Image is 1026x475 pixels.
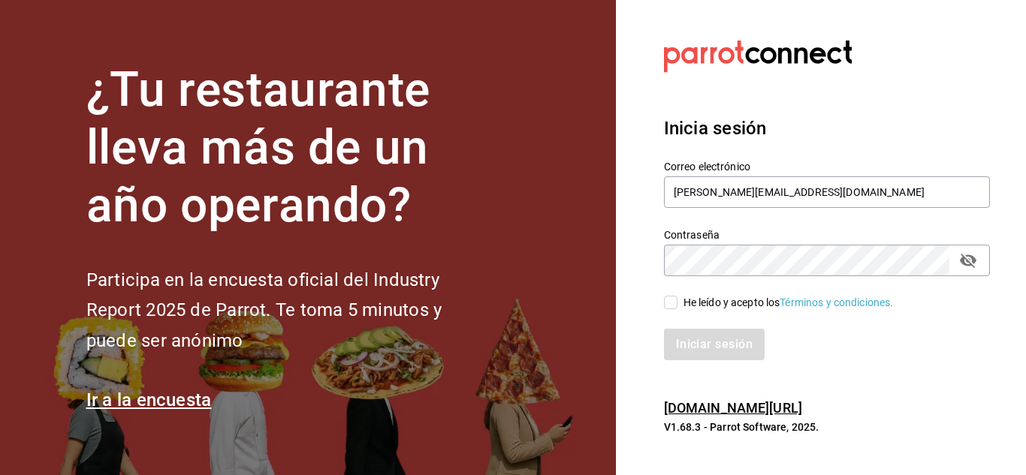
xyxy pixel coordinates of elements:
[664,161,990,172] label: Correo electrónico
[664,419,990,434] p: V1.68.3 - Parrot Software, 2025.
[664,230,990,240] label: Contraseña
[955,248,981,273] button: passwordField
[780,296,893,308] a: Términos y condiciones.
[664,115,990,142] h3: Inicia sesión
[86,62,492,234] h1: ¿Tu restaurante lleva más de un año operando?
[86,389,212,410] a: Ir a la encuesta
[664,176,990,208] input: Ingresa tu correo electrónico
[683,295,894,311] div: He leído y acepto los
[86,265,492,356] h2: Participa en la encuesta oficial del Industry Report 2025 de Parrot. Te toma 5 minutos y puede se...
[664,400,802,416] a: [DOMAIN_NAME][URL]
